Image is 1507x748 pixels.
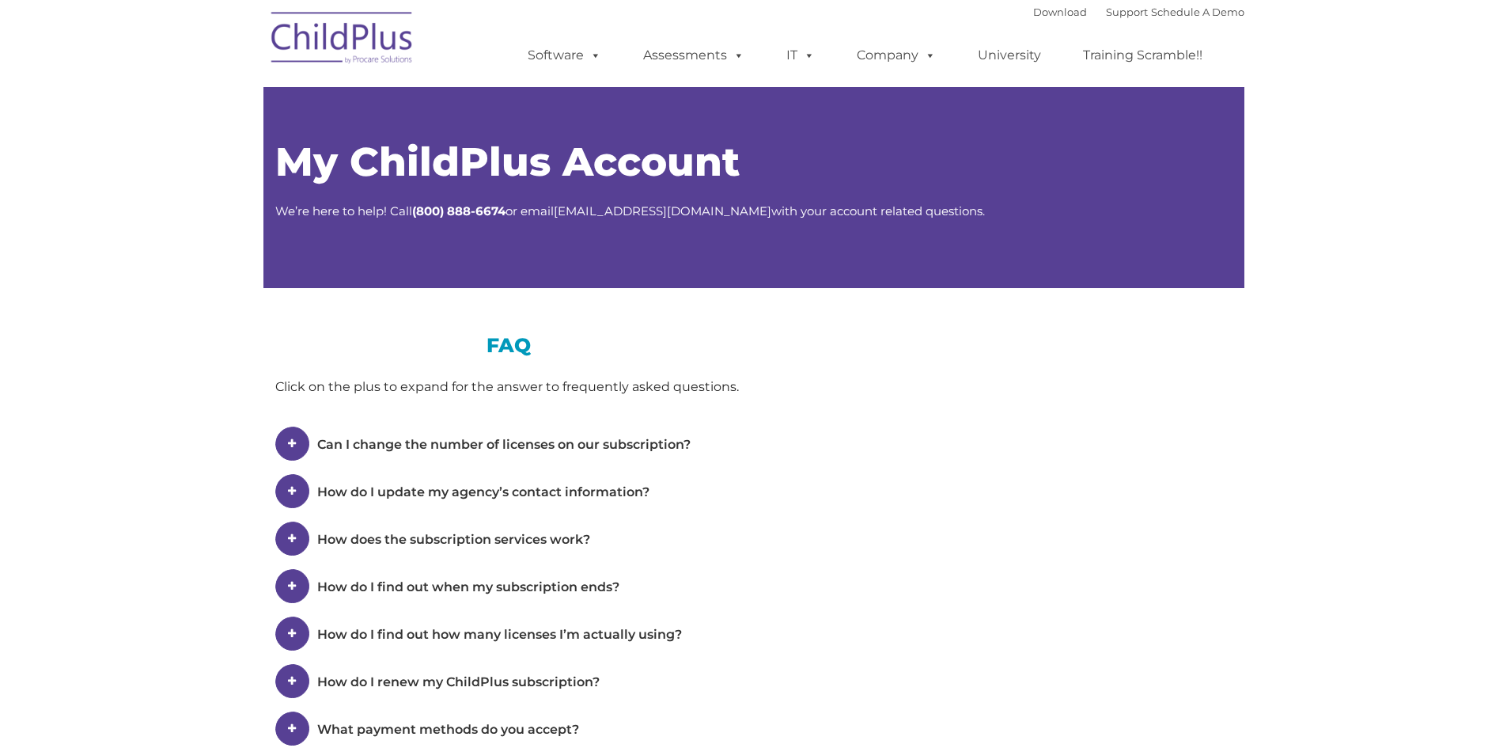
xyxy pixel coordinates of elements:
[1106,6,1148,18] a: Support
[627,40,760,71] a: Assessments
[275,138,740,186] span: My ChildPlus Account
[771,40,831,71] a: IT
[317,722,579,737] span: What payment methods do you accept?
[962,40,1057,71] a: University
[317,674,600,689] span: How do I renew my ChildPlus subscription?
[275,375,742,399] div: Click on the plus to expand for the answer to frequently asked questions.
[263,1,422,80] img: ChildPlus by Procare Solutions
[1033,6,1244,18] font: |
[275,203,985,218] span: We’re here to help! Call or email with your account related questions.
[554,203,771,218] a: [EMAIL_ADDRESS][DOMAIN_NAME]
[317,532,590,547] span: How does the subscription services work?
[317,627,682,642] span: How do I find out how many licenses I’m actually using?
[412,203,416,218] strong: (
[1067,40,1218,71] a: Training Scramble!!
[512,40,617,71] a: Software
[317,579,619,594] span: How do I find out when my subscription ends?
[317,484,649,499] span: How do I update my agency’s contact information?
[275,336,742,355] h3: FAQ
[317,437,691,452] span: Can I change the number of licenses on our subscription?
[1151,6,1244,18] a: Schedule A Demo
[1033,6,1087,18] a: Download
[416,203,505,218] strong: 800) 888-6674
[841,40,952,71] a: Company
